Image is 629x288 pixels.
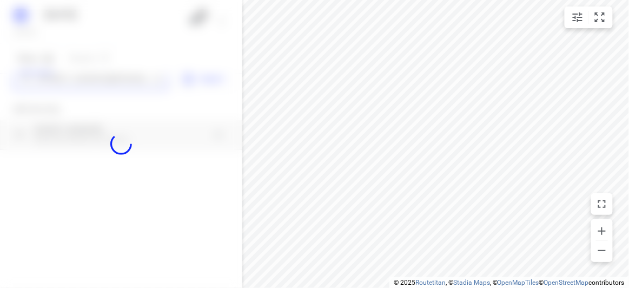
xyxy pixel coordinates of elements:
li: © 2025 , © , © © contributors [394,279,625,286]
button: Fit zoom [589,6,611,28]
a: Stadia Maps [453,279,490,286]
a: OpenMapTiles [498,279,539,286]
div: small contained button group [565,6,613,28]
a: OpenStreetMap [544,279,589,286]
a: Routetitan [415,279,446,286]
